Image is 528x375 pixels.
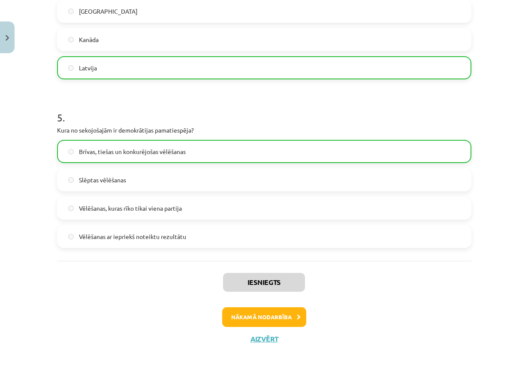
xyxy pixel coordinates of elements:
[79,64,97,73] span: Latvija
[79,232,186,241] span: Vēlēšanas ar iepriekš noteiktu rezultātu
[68,149,74,154] input: Brīvas, tiešas un konkurējošas vēlēšanas
[248,335,281,343] button: Aizvērt
[57,126,471,135] p: Kura no sekojošajām ir demokrātijas pamatiespēja?
[68,65,74,71] input: Latvija
[57,97,471,123] h1: 5 .
[223,273,305,292] button: Iesniegts
[68,9,74,14] input: [GEOGRAPHIC_DATA]
[68,37,74,42] input: Kanāda
[79,175,126,184] span: Slēptas vēlēšanas
[222,307,306,327] button: Nākamā nodarbība
[79,204,182,213] span: Vēlēšanas, kuras rīko tikai viena partija
[79,7,138,16] span: [GEOGRAPHIC_DATA]
[68,177,74,183] input: Slēptas vēlēšanas
[79,35,99,44] span: Kanāda
[6,35,9,41] img: icon-close-lesson-0947bae3869378f0d4975bcd49f059093ad1ed9edebbc8119c70593378902aed.svg
[68,234,74,239] input: Vēlēšanas ar iepriekš noteiktu rezultātu
[68,206,74,211] input: Vēlēšanas, kuras rīko tikai viena partija
[79,147,186,156] span: Brīvas, tiešas un konkurējošas vēlēšanas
